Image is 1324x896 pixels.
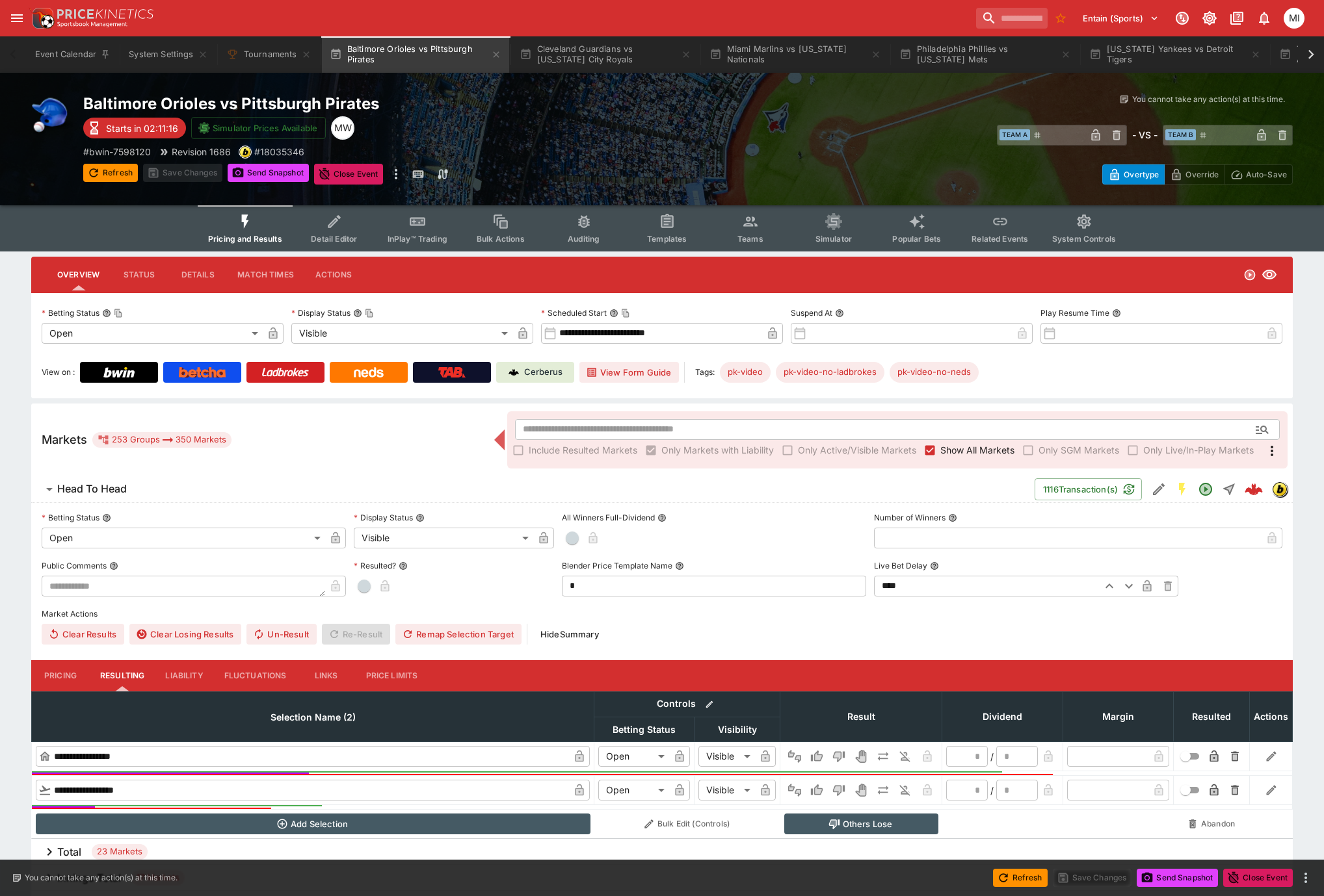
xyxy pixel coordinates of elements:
th: Controls [594,691,780,717]
span: Templates [647,234,687,244]
div: michael.wilczynski [1284,8,1304,29]
button: more [1298,870,1314,886]
button: Resulted? [399,561,408,570]
button: Betting Status [102,513,111,522]
button: Push [873,780,894,800]
h6: - VS - [1132,128,1158,142]
button: Refresh [83,164,138,182]
button: Status [110,259,168,290]
th: Actions [1250,691,1293,741]
div: Start From [1102,164,1293,185]
div: Visible [354,528,533,548]
p: Scheduled Start [541,307,607,318]
p: All Winners Full-Dividend [562,512,655,523]
button: Void [851,746,871,767]
span: InPlay™ Trading [388,234,447,244]
p: Display Status [291,307,351,318]
div: Open [598,780,669,800]
button: Suspend At [835,309,844,318]
a: 8c43b702-f916-4417-9835-4d4d2cc1a235 [1241,476,1267,502]
div: Open [42,323,263,344]
div: Event type filters [198,205,1126,251]
img: Bwin [103,367,135,378]
h6: Total [57,845,81,859]
button: Match Times [227,259,304,290]
span: Only SGM Markets [1039,443,1119,457]
button: 1116Transaction(s) [1035,478,1142,500]
button: Head To Head [31,476,1035,502]
img: Ladbrokes [261,367,309,378]
button: Push [873,746,894,767]
button: Price Limits [356,660,429,691]
img: Sportsbook Management [57,21,127,27]
img: Neds [354,367,383,378]
span: Related Events [972,234,1028,244]
p: You cannot take any action(s) at this time. [25,872,178,884]
div: 8c43b702-f916-4417-9835-4d4d2cc1a235 [1245,480,1263,498]
button: Liability [155,660,213,691]
th: Resulted [1174,691,1250,741]
button: Scheduled StartCopy To Clipboard [609,309,618,318]
button: Tournaments [218,36,319,73]
svg: Visible [1262,267,1277,283]
div: Betting Target: cerberus [720,362,771,383]
button: Void [851,780,871,800]
button: Simulator Prices Available [191,117,326,139]
p: Live Bet Delay [874,560,927,571]
button: Send Snapshot [1137,869,1218,887]
button: Lose [828,746,849,767]
button: Number of Winners [948,513,957,522]
button: Edit Detail [1147,478,1171,501]
svg: More [1264,443,1280,459]
div: Betting Target: cerberus [776,362,884,383]
th: Result [780,691,942,741]
button: Philadelphia Phillies vs [US_STATE] Mets [892,36,1079,73]
p: Betting Status [42,512,99,523]
button: Others Lose [784,813,938,834]
div: Visible [698,780,755,800]
img: PriceKinetics Logo [29,5,55,31]
img: bwin.png [239,146,251,158]
span: Pricing and Results [208,234,282,244]
span: Re-Result [322,624,390,645]
button: Display Status [416,513,425,522]
div: Betting Target: cerberus [890,362,979,383]
button: Open [1251,418,1274,441]
button: Event Calendar [27,36,118,73]
img: Cerberus [509,367,519,378]
button: Bulk Edit (Controls) [598,813,776,834]
button: Lose [828,780,849,800]
button: michael.wilczynski [1280,4,1308,32]
p: Auto-Save [1246,168,1287,181]
button: Pricing [31,660,90,691]
div: Visible [291,323,512,344]
span: Popular Bets [892,234,941,244]
button: Overtype [1102,164,1165,185]
th: Dividend [942,691,1063,741]
button: Close Event [1223,869,1293,887]
button: Win [806,746,827,767]
button: Remap Selection Target [395,624,522,645]
label: View on : [42,362,75,383]
button: Links [297,660,356,691]
div: 253 Groups 350 Markets [98,432,226,448]
span: Include Resulted Markets [529,443,637,457]
button: Clear Results [42,624,124,645]
p: Resulted? [354,560,396,571]
button: open drawer [5,6,29,30]
p: Overtype [1124,168,1159,181]
button: System Settings [121,36,215,73]
div: / [990,750,994,763]
button: Actions [304,259,363,290]
button: Public Comments [109,561,118,570]
button: Straight [1217,478,1241,501]
button: Documentation [1225,6,1249,30]
span: System Controls [1052,234,1116,244]
span: Team B [1165,129,1196,140]
span: Only Active/Visible Markets [798,443,916,457]
span: Show All Markets [940,443,1014,457]
button: All Winners Full-Dividend [657,513,667,522]
span: Detail Editor [311,234,357,244]
button: No Bookmarks [1050,8,1071,29]
img: logo-cerberus--red.svg [1245,480,1263,498]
